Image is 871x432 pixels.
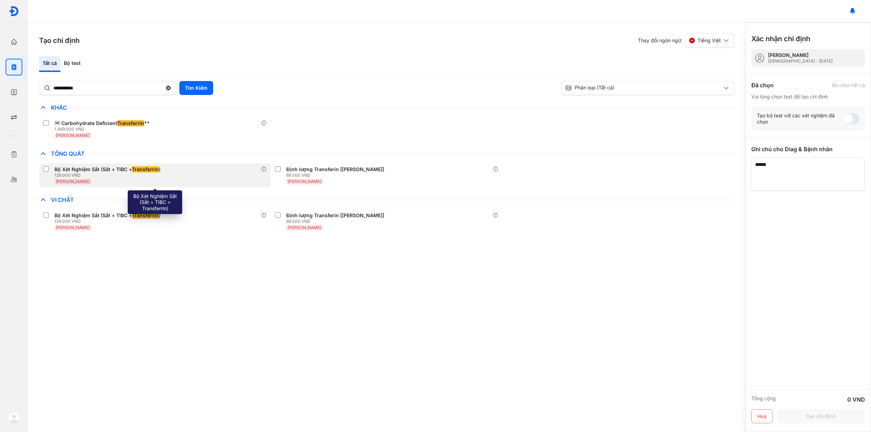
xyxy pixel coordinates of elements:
[56,179,90,184] span: [PERSON_NAME]
[54,166,161,173] div: Bộ Xét Nghiệm Sắt (Sắt + TIBC + )
[751,395,776,404] div: Tổng cộng
[847,395,865,404] div: 0 VND
[288,225,321,230] span: [PERSON_NAME]
[286,166,384,173] div: Định lượng Transferin [[PERSON_NAME]]
[60,56,84,72] div: Bộ test
[47,196,77,203] span: Vi Chất
[286,173,387,178] div: 68.000 VND
[286,219,387,224] div: 68.000 VND
[286,212,384,219] div: Định lượng Transferin [[PERSON_NAME]]
[768,58,833,64] div: [DEMOGRAPHIC_DATA] - [DATE]
[132,166,159,173] span: Transferrin
[47,150,88,157] span: Tổng Quát
[768,52,833,58] div: [PERSON_NAME]
[54,219,163,224] div: 129.000 VND
[47,104,70,111] span: Khác
[751,34,810,44] h3: Xác nhận chỉ định
[39,56,60,72] div: Tất cả
[777,409,865,423] button: Tạo chỉ định
[39,36,80,45] h3: Tạo chỉ định
[179,81,213,95] button: Tìm Kiếm
[751,81,774,89] div: Đã chọn
[751,409,773,423] button: Huỷ
[54,212,161,219] div: Bộ Xét Nghiệm Sắt (Sắt + TIBC + )
[132,212,159,219] span: Transferrin
[8,412,20,424] img: logo
[56,133,90,138] span: [PERSON_NAME]
[54,126,152,132] div: 1.469.000 VND
[117,120,144,126] span: Transferrin
[565,85,722,91] div: Phân loại (Tất cả)
[638,34,734,47] div: Thay đổi ngôn ngữ:
[751,94,865,100] div: Vui lòng chọn test để tạo chỉ định
[698,37,721,44] span: Tiếng Việt
[288,179,321,184] span: [PERSON_NAME]
[9,6,19,16] img: logo
[61,120,150,126] div: Carbohydrate Deficient **
[54,173,163,178] div: 129.000 VND
[832,82,865,88] div: Bỏ chọn tất cả
[757,112,843,125] div: Tạo bộ test với các xét nghiệm đã chọn
[56,225,90,230] span: [PERSON_NAME]
[751,145,865,153] div: Ghi chú cho Diag & Bệnh nhân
